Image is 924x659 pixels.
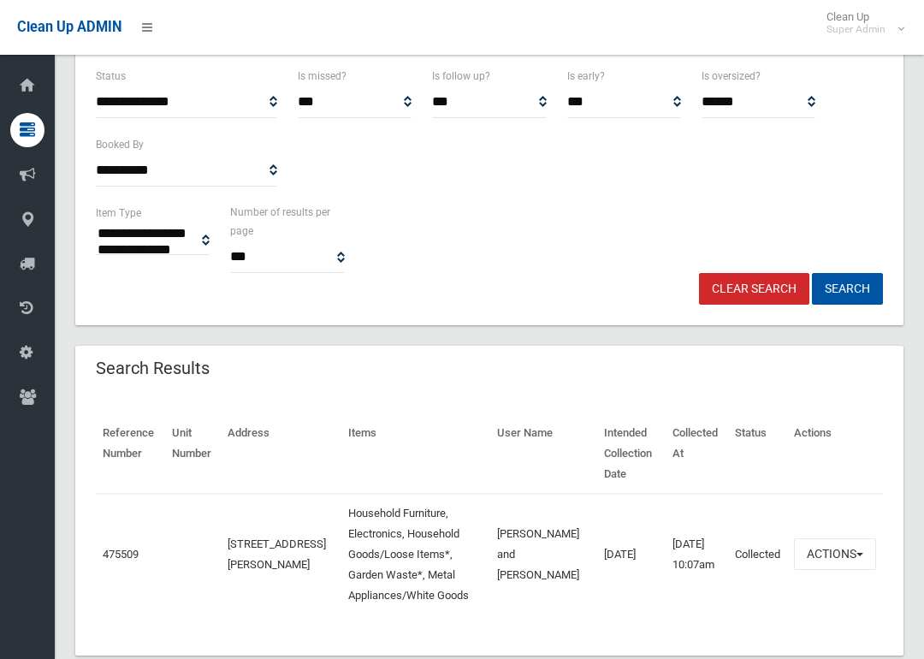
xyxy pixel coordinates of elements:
label: Status [96,67,126,86]
th: Unit Number [165,414,221,494]
th: Items [341,414,490,494]
a: 475509 [103,548,139,561]
td: Collected [728,494,787,614]
th: Collected At [666,414,728,494]
a: Clear Search [699,273,809,305]
a: [STREET_ADDRESS][PERSON_NAME] [228,537,326,571]
td: [PERSON_NAME] and [PERSON_NAME] [490,494,597,614]
th: User Name [490,414,597,494]
button: Search [812,273,883,305]
span: Clean Up ADMIN [17,19,121,35]
th: Intended Collection Date [597,414,666,494]
label: Is early? [567,67,605,86]
td: Household Furniture, Electronics, Household Goods/Loose Items*, Garden Waste*, Metal Appliances/W... [341,494,490,614]
label: Is missed? [298,67,346,86]
label: Is oversized? [702,67,761,86]
span: Clean Up [818,10,903,36]
th: Reference Number [96,414,165,494]
label: Booked By [96,135,144,154]
td: [DATE] 10:07am [666,494,728,614]
td: [DATE] [597,494,666,614]
th: Address [221,414,341,494]
small: Super Admin [826,23,885,36]
label: Number of results per page [230,203,344,240]
th: Actions [787,414,883,494]
header: Search Results [75,352,230,385]
th: Status [728,414,787,494]
label: Is follow up? [432,67,490,86]
button: Actions [794,538,876,570]
label: Item Type [96,204,141,223]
